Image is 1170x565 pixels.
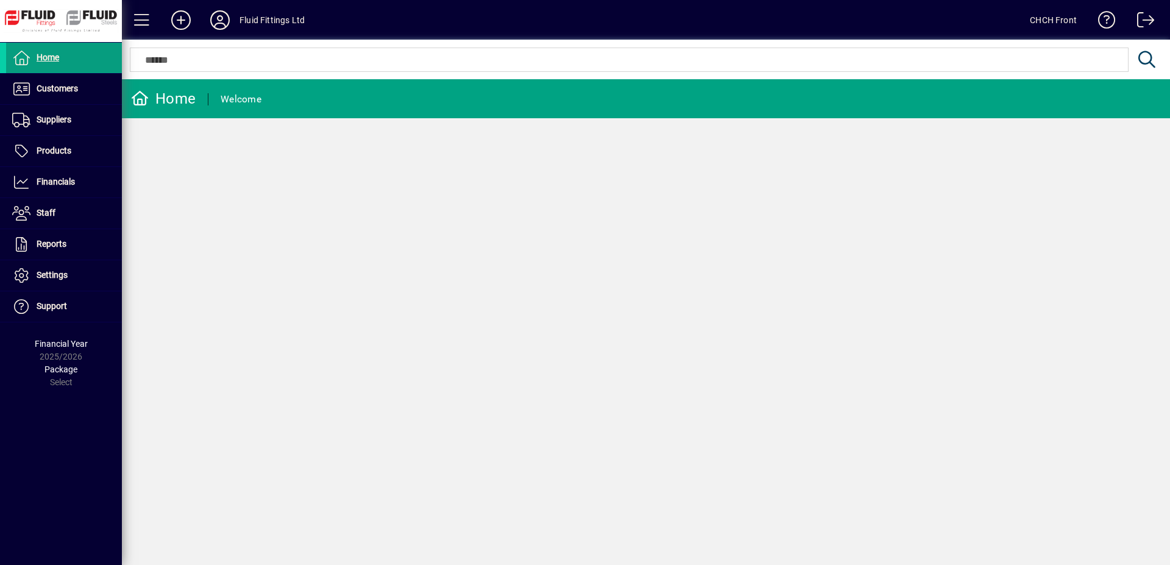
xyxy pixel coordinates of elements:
span: Financials [37,177,75,187]
a: Reports [6,229,122,260]
span: Financial Year [35,339,88,349]
a: Staff [6,198,122,229]
a: Support [6,291,122,322]
span: Reports [37,239,66,249]
a: Logout [1128,2,1155,42]
span: Settings [37,270,68,280]
a: Settings [6,260,122,291]
div: Welcome [221,90,261,109]
span: Package [44,364,77,374]
div: CHCH Front [1030,10,1077,30]
span: Support [37,301,67,311]
div: Home [131,89,196,108]
a: Financials [6,167,122,197]
button: Add [161,9,200,31]
span: Suppliers [37,115,71,124]
a: Suppliers [6,105,122,135]
div: Fluid Fittings Ltd [239,10,305,30]
span: Products [37,146,71,155]
a: Knowledge Base [1089,2,1116,42]
span: Customers [37,84,78,93]
a: Customers [6,74,122,104]
span: Home [37,52,59,62]
a: Products [6,136,122,166]
button: Profile [200,9,239,31]
span: Staff [37,208,55,218]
